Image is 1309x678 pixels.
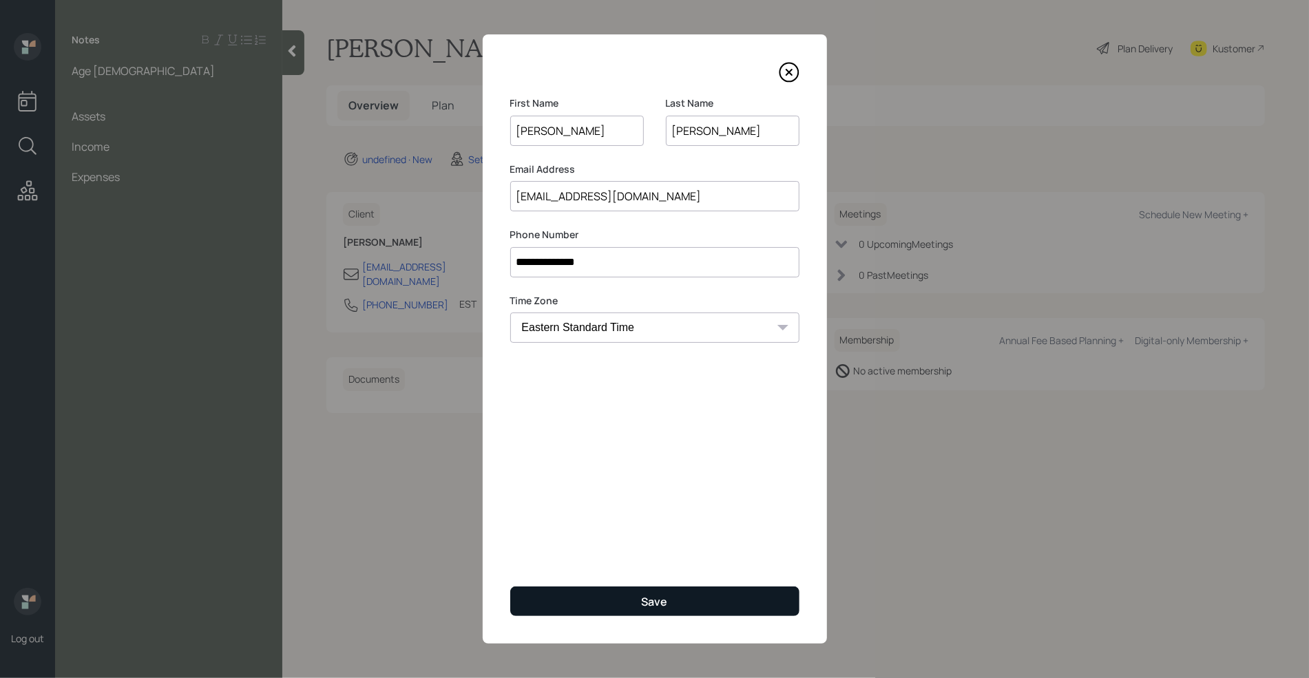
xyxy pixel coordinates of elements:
[642,594,668,609] div: Save
[666,96,799,110] label: Last Name
[510,96,644,110] label: First Name
[510,586,799,616] button: Save
[510,162,799,176] label: Email Address
[510,294,799,308] label: Time Zone
[510,228,799,242] label: Phone Number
